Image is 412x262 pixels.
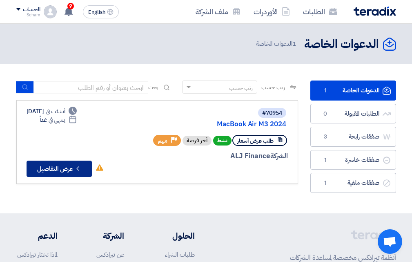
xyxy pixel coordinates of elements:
[229,84,253,92] div: رتب حسب
[148,83,159,92] span: بحث
[183,136,212,146] div: أخر فرصة
[158,137,167,145] span: مهم
[321,156,330,164] span: 1
[261,83,285,92] span: رتب حسب
[96,250,124,259] a: عن تيرادكس
[83,5,119,18] button: English
[247,2,296,21] a: الأوردرات
[262,110,282,116] div: #70954
[256,39,298,49] span: الدعوات الخاصة
[270,151,288,161] span: الشركة
[310,173,396,193] a: صفقات ملغية1
[304,36,379,52] h2: الدعوات الخاصة
[49,116,65,124] span: ينتهي في
[213,136,232,146] span: نشط
[67,3,74,9] span: 9
[27,107,77,116] div: [DATE]
[44,5,57,18] img: profile_test.png
[27,161,92,177] button: عرض التفاصيل
[189,2,247,21] a: ملف الشركة
[321,87,330,95] span: 1
[237,137,274,145] span: طلب عرض أسعار
[354,7,396,16] img: Teradix logo
[82,230,124,242] li: الشركة
[17,250,58,259] a: لماذا تختار تيرادكس
[296,2,344,21] a: الطلبات
[321,133,330,141] span: 3
[321,179,330,187] span: 1
[310,104,396,124] a: الطلبات المقبولة0
[310,127,396,147] a: صفقات رابحة3
[149,230,195,242] li: الحلول
[111,151,288,161] div: ALJ Finance
[23,6,40,13] div: الحساب
[46,107,65,116] span: أنشئت في
[40,116,77,124] div: غداً
[310,81,396,101] a: الدعوات الخاصة1
[321,110,330,118] span: 0
[292,39,296,48] span: 1
[165,250,195,259] a: طلبات الشراء
[16,230,58,242] li: الدعم
[378,229,402,254] a: Open chat
[16,13,40,17] div: Seham
[123,121,286,128] a: MacBook Air M3 2024
[34,81,148,94] input: ابحث بعنوان أو رقم الطلب
[88,9,105,15] span: English
[310,150,396,170] a: صفقات خاسرة1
